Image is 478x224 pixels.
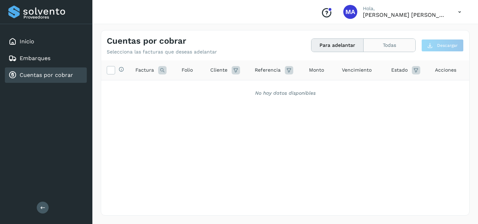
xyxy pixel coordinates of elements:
[421,39,464,52] button: Descargar
[135,66,154,74] span: Factura
[364,39,415,52] button: Todas
[363,12,447,18] p: Marco Antonio Ortiz Jurado
[5,34,87,49] div: Inicio
[311,39,364,52] button: Para adelantar
[255,66,281,74] span: Referencia
[210,66,227,74] span: Cliente
[5,67,87,83] div: Cuentas por cobrar
[342,66,372,74] span: Vencimiento
[437,42,458,49] span: Descargar
[363,6,447,12] p: Hola,
[391,66,408,74] span: Estado
[107,49,217,55] p: Selecciona las facturas que deseas adelantar
[435,66,456,74] span: Acciones
[5,51,87,66] div: Embarques
[110,89,460,97] div: No hay datos disponibles
[20,55,50,62] a: Embarques
[309,66,324,74] span: Monto
[23,15,84,20] p: Proveedores
[20,72,73,78] a: Cuentas por cobrar
[20,38,34,45] a: Inicio
[107,36,186,46] h4: Cuentas por cobrar
[182,66,193,74] span: Folio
